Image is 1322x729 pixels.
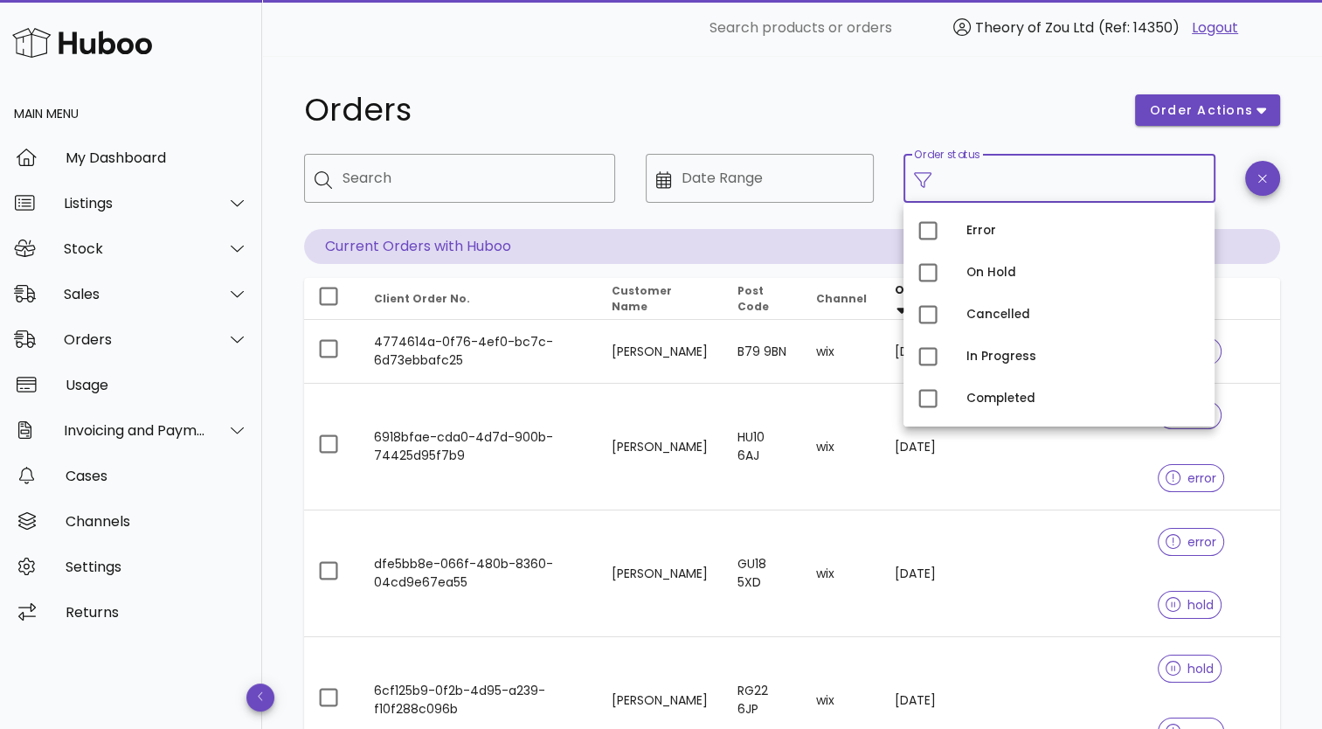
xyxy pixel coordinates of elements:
[880,278,976,320] th: Order Date: Sorted descending. Activate to remove sorting.
[598,278,723,320] th: Customer Name
[723,320,801,384] td: B79 9BN
[723,510,801,637] td: GU18 5XD
[1135,94,1280,126] button: order actions
[723,278,801,320] th: Post Code
[360,384,598,510] td: 6918bfae-cda0-4d7d-900b-74425d95f7b9
[598,320,723,384] td: [PERSON_NAME]
[815,291,866,306] span: Channel
[966,308,1201,322] div: Cancelled
[801,384,880,510] td: wix
[894,282,960,297] span: Order Date
[598,384,723,510] td: [PERSON_NAME]
[1166,663,1215,675] span: hold
[880,320,976,384] td: [DATE]
[360,510,598,637] td: dfe5bb8e-066f-480b-8360-04cd9e67ea55
[64,286,206,302] div: Sales
[975,17,1094,38] span: Theory of Zou Ltd
[304,94,1114,126] h1: Orders
[66,513,248,530] div: Channels
[880,510,976,637] td: [DATE]
[360,278,598,320] th: Client Order No.
[64,422,206,439] div: Invoicing and Payments
[374,291,470,306] span: Client Order No.
[966,392,1201,406] div: Completed
[1098,17,1180,38] span: (Ref: 14350)
[304,229,1280,264] p: Current Orders with Huboo
[12,24,152,61] img: Huboo Logo
[801,510,880,637] td: wix
[737,283,769,314] span: Post Code
[598,510,723,637] td: [PERSON_NAME]
[723,384,801,510] td: HU10 6AJ
[64,195,206,212] div: Listings
[966,266,1201,280] div: On Hold
[66,149,248,166] div: My Dashboard
[1192,17,1238,38] a: Logout
[966,350,1201,364] div: In Progress
[914,149,979,162] label: Order status
[1149,101,1254,120] span: order actions
[880,384,976,510] td: [DATE]
[801,320,880,384] td: wix
[66,559,248,575] div: Settings
[64,240,206,257] div: Stock
[360,320,598,384] td: 4774614a-0f76-4ef0-bc7c-6d73ebbafc25
[66,377,248,393] div: Usage
[66,468,248,484] div: Cases
[64,331,206,348] div: Orders
[1166,536,1217,548] span: error
[1166,472,1217,484] span: error
[801,278,880,320] th: Channel
[66,604,248,621] div: Returns
[966,224,1201,238] div: Error
[612,283,672,314] span: Customer Name
[1166,599,1215,611] span: hold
